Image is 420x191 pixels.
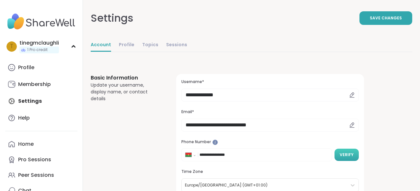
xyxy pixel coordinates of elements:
[5,10,77,33] img: ShareWell Nav Logo
[18,141,34,148] div: Home
[5,110,77,126] a: Help
[10,42,13,51] span: t
[5,167,77,183] a: Peer Sessions
[5,136,77,152] a: Home
[18,114,30,122] div: Help
[19,39,59,47] div: tinegmclaughli
[212,140,218,145] iframe: Spotlight
[370,15,402,21] span: Save Changes
[91,82,161,102] div: Update your username, display name, or contact details
[335,149,359,161] button: Verify
[27,47,48,53] span: 1 Pro credit
[91,10,133,26] div: Settings
[5,152,77,167] a: Pro Sessions
[18,81,51,88] div: Membership
[181,169,359,175] h3: Time Zone
[359,11,412,25] button: Save Changes
[181,79,359,85] h3: Username*
[181,109,359,115] h3: Email*
[119,39,134,52] a: Profile
[340,152,354,158] span: Verify
[91,39,111,52] a: Account
[18,156,51,163] div: Pro Sessions
[166,39,187,52] a: Sessions
[18,64,34,71] div: Profile
[18,172,54,179] div: Peer Sessions
[5,77,77,92] a: Membership
[142,39,158,52] a: Topics
[91,74,161,82] h3: Basic Information
[181,139,359,145] h3: Phone Number
[5,60,77,75] a: Profile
